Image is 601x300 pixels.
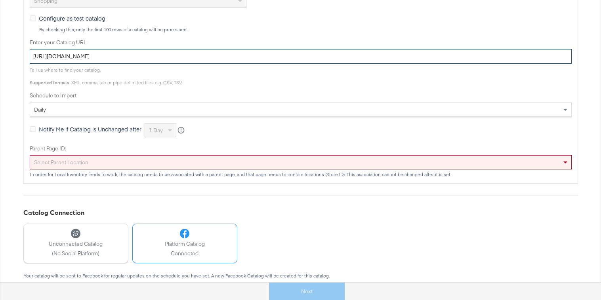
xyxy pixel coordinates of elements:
span: 1 day [149,127,163,134]
span: daily [34,106,46,113]
div: Select Parent Location [30,156,571,169]
div: Catalog Connection [23,208,578,217]
div: By checking this, only the first 100 rows of a catalog will be processed. [39,27,572,32]
span: Tell us where to find your catalog. : XML, comma, tab or pipe delimited files e.g. CSV, TSV. [30,67,182,85]
button: Platform CatalogConnected [132,224,237,263]
strong: Supported formats [30,80,69,85]
div: In order for Local Inventory feeds to work, the catalog needs to be associated with a parent page... [30,172,572,177]
label: Parent Page ID: [30,145,572,152]
div: Your catalog will be sent to Facebook for regular updates on the schedule you have set. A new Fac... [23,273,578,279]
span: Notify Me if Catalog is Unchanged after [39,125,141,133]
span: (No Social Platform) [49,250,103,257]
span: Configure as test catalog [39,14,105,22]
span: Unconnected Catalog [49,240,103,248]
span: Connected [165,250,205,257]
label: Enter your Catalog URL [30,39,572,46]
span: Platform Catalog [165,240,205,248]
button: Unconnected Catalog(No Social Platform) [23,224,128,263]
label: Schedule to Import [30,92,572,99]
input: Enter Catalog URL, e.g. http://www.example.com/products.xml [30,49,572,64]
